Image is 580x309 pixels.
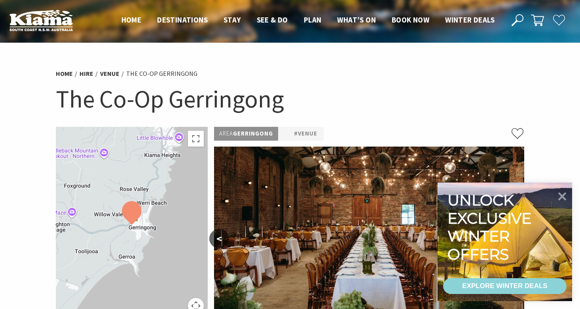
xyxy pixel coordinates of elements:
[214,127,278,141] p: Gerringong
[304,15,322,24] span: Plan
[462,278,547,294] div: EXPLORE WINTER DEALS
[257,15,288,24] span: See & Do
[209,229,229,248] button: <
[56,83,524,115] h1: The Co-Op Gerringong
[392,15,429,24] span: Book now
[224,15,241,24] span: Stay
[126,69,197,79] li: The Co-Op Gerringong
[219,130,233,137] span: Area
[443,278,567,294] a: EXPLORE WINTER DEALS
[80,70,93,78] a: Hire
[157,15,208,24] span: Destinations
[337,15,376,24] span: What’s On
[100,70,119,78] a: venue
[114,14,502,27] nav: Main Menu
[56,70,73,78] a: Home
[445,15,495,24] span: Winter Deals
[447,191,535,263] div: Unlock exclusive winter offers
[9,9,73,31] img: Kiama Logo
[188,131,204,147] button: Toggle fullscreen view
[294,129,317,139] a: #venue
[121,15,142,24] span: Home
